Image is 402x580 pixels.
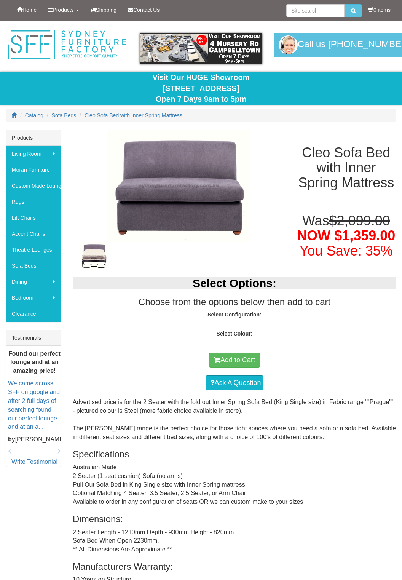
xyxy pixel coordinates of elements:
input: Site search [286,4,345,17]
div: Visit Our HUGE Showroom [STREET_ADDRESS] Open 7 Days 9am to 5pm [6,72,396,105]
div: Products [6,130,61,146]
button: Add to Cart [209,353,260,368]
h3: Specifications [73,449,396,459]
h3: Manufacturers Warranty: [73,562,396,572]
span: NOW $1,359.00 [297,228,395,243]
h3: Dimensions: [73,514,396,524]
img: showroom.gif [140,33,262,64]
div: Testimonials [6,330,61,346]
b: by [8,436,15,443]
a: Catalog [25,112,43,118]
a: Moran Furniture [6,162,61,178]
span: Contact Us [133,7,160,13]
a: Shipping [85,0,123,19]
li: 0 items [368,6,391,14]
del: $2,099.00 [329,213,390,228]
a: Rugs [6,194,61,210]
a: Cleo Sofa Bed with Inner Spring Mattress [85,112,182,118]
a: Write Testimonial [11,459,57,465]
span: Shipping [96,7,117,13]
a: Accent Chairs [6,226,61,242]
a: Products [42,0,85,19]
a: Bedroom [6,290,61,306]
span: Home [22,7,37,13]
span: Products [53,7,73,13]
a: Home [11,0,42,19]
a: Dining [6,274,61,290]
a: Sofa Beds [52,112,77,118]
a: Lift Chairs [6,210,61,226]
h1: Was [296,213,396,259]
b: Found our perfect lounge and at an amazing price! [8,350,61,374]
a: Living Room [6,146,61,162]
a: Theatre Lounges [6,242,61,258]
img: Sydney Furniture Factory [6,29,128,61]
a: We came across SFF on google and after 2 full days of searching found our perfect lounge and at a... [8,380,60,430]
font: You Save: 35% [300,243,393,259]
h3: Choose from the options below then add to cart [73,297,396,307]
a: Contact Us [122,0,165,19]
a: Ask A Question [206,375,263,391]
a: Sofa Beds [6,258,61,274]
h1: Cleo Sofa Bed with Inner Spring Mattress [296,145,396,190]
b: Select Options: [193,277,276,289]
p: [PERSON_NAME] [8,435,61,444]
strong: Select Colour: [217,331,253,337]
a: Custom Made Lounges [6,178,61,194]
strong: Select Configuration: [207,312,262,318]
a: Clearance [6,306,61,322]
